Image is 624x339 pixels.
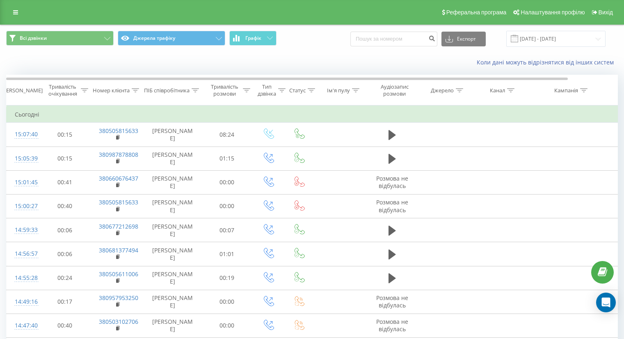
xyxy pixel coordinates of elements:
td: 01:01 [201,242,253,266]
td: 00:19 [201,266,253,290]
div: 14:59:33 [15,222,31,238]
a: 380503102706 [99,318,138,325]
td: 00:00 [201,314,253,337]
div: 15:00:27 [15,198,31,214]
div: Джерело [431,87,454,94]
div: Тривалість очікування [46,83,79,97]
td: 08:24 [201,123,253,147]
div: 14:49:16 [15,294,31,310]
a: 380505611006 [99,270,138,278]
a: 380957953250 [99,294,138,302]
span: Розмова не відбулась [376,198,408,213]
a: 380505815633 [99,127,138,135]
span: Всі дзвінки [20,35,47,41]
div: 14:47:40 [15,318,31,334]
td: [PERSON_NAME] [144,123,201,147]
div: 15:01:45 [15,174,31,190]
div: Кампанія [554,87,578,94]
input: Пошук за номером [350,32,437,46]
div: 14:55:28 [15,270,31,286]
div: 15:05:39 [15,151,31,167]
a: 380660676437 [99,174,138,182]
td: [PERSON_NAME] [144,170,201,194]
td: [PERSON_NAME] [144,266,201,290]
a: 380505815633 [99,198,138,206]
div: Номер клієнта [93,87,130,94]
button: Всі дзвінки [6,31,114,46]
td: 00:00 [201,194,253,218]
td: [PERSON_NAME] [144,290,201,314]
button: Джерела трафіку [118,31,225,46]
span: Реферальна програма [446,9,507,16]
div: Статус [289,87,306,94]
div: Аудіозапис розмови [375,83,414,97]
div: Тип дзвінка [258,83,276,97]
button: Графік [229,31,277,46]
div: ПІБ співробітника [144,87,190,94]
td: 00:06 [39,218,91,242]
a: Коли дані можуть відрізнятися вiд інших систем [477,58,618,66]
a: 380681377494 [99,246,138,254]
td: [PERSON_NAME] [144,147,201,170]
td: 00:17 [39,290,91,314]
a: 380677212698 [99,222,138,230]
td: [PERSON_NAME] [144,242,201,266]
div: [PERSON_NAME] [1,87,43,94]
td: 00:40 [39,314,91,337]
span: Графік [245,35,261,41]
td: 00:00 [201,290,253,314]
div: Канал [490,87,505,94]
td: 00:06 [39,242,91,266]
span: Налаштування профілю [521,9,585,16]
div: 15:07:40 [15,126,31,142]
div: Тривалість розмови [208,83,241,97]
div: Open Intercom Messenger [596,293,616,312]
span: Розмова не відбулась [376,294,408,309]
td: [PERSON_NAME] [144,194,201,218]
td: [PERSON_NAME] [144,314,201,337]
td: [PERSON_NAME] [144,218,201,242]
a: 380987878808 [99,151,138,158]
div: 14:56:57 [15,246,31,262]
td: 01:15 [201,147,253,170]
span: Розмова не відбулась [376,318,408,333]
td: 00:41 [39,170,91,194]
span: Вихід [599,9,613,16]
td: 00:15 [39,123,91,147]
button: Експорт [441,32,486,46]
td: 00:40 [39,194,91,218]
span: Розмова не відбулась [376,174,408,190]
td: 00:15 [39,147,91,170]
div: Ім'я пулу [327,87,350,94]
td: 00:00 [201,170,253,194]
td: 00:24 [39,266,91,290]
td: 00:07 [201,218,253,242]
